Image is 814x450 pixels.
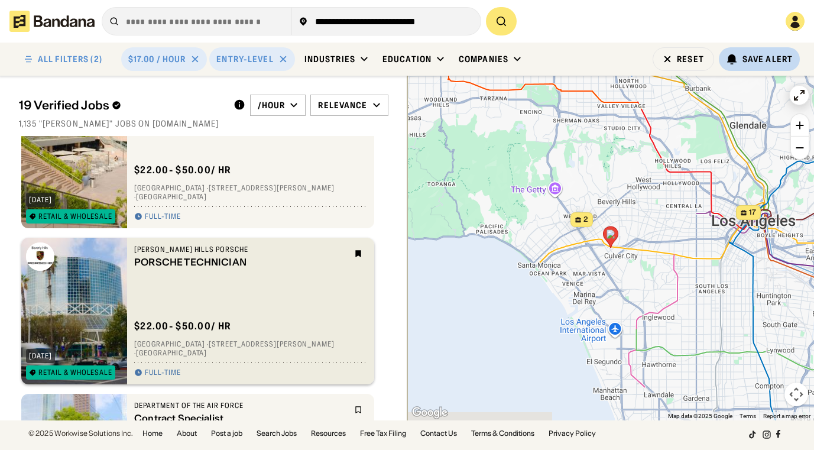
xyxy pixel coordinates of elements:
a: Terms (opens in new tab) [740,413,756,419]
button: Map camera controls [784,383,808,406]
div: [GEOGRAPHIC_DATA] · [STREET_ADDRESS][PERSON_NAME] · [GEOGRAPHIC_DATA] [134,339,367,358]
a: Search Jobs [257,430,297,437]
span: 2 [583,215,588,225]
a: Home [142,430,163,437]
a: Report a map error [763,413,810,419]
div: Companies [459,54,508,64]
span: 17 [749,208,756,218]
a: Open this area in Google Maps (opens a new window) [410,405,449,420]
div: $ 22.00 - $50.00 / hr [134,320,231,332]
a: Free Tax Filing [360,430,406,437]
a: Terms & Conditions [471,430,534,437]
div: [DATE] [29,196,52,203]
img: Bandana logotype [9,11,95,32]
div: Department of the Air Force [134,401,347,410]
div: Save Alert [742,54,793,64]
div: Contract Specialist [134,413,347,424]
div: Industries [304,54,355,64]
div: grid [19,136,388,420]
a: About [177,430,197,437]
div: PORSCHE TECHNICIAN [134,257,347,268]
div: Education [382,54,432,64]
a: Resources [311,430,346,437]
div: $ 22.00 - $50.00 / hr [134,164,231,176]
div: $17.00 / hour [128,54,186,64]
div: © 2025 Workwise Solutions Inc. [28,430,133,437]
div: ALL FILTERS (2) [38,55,102,63]
div: Full-time [145,212,181,222]
div: 1,135 "[PERSON_NAME]" jobs on [DOMAIN_NAME] [19,118,388,129]
img: Beverly Hills Porsche logo [26,242,54,271]
div: Retail & Wholesale [38,369,112,376]
div: Relevance [318,100,367,111]
span: Map data ©2025 Google [668,413,732,419]
div: /hour [258,100,286,111]
a: Privacy Policy [549,430,596,437]
div: Reset [677,55,704,63]
div: Entry-Level [216,54,273,64]
img: Google [410,405,449,420]
a: Post a job [211,430,242,437]
div: [DATE] [29,352,52,360]
div: [GEOGRAPHIC_DATA] · [STREET_ADDRESS][PERSON_NAME] · [GEOGRAPHIC_DATA] [134,183,367,202]
div: Retail & Wholesale [38,213,112,220]
div: [PERSON_NAME] Hills Porsche [134,245,347,254]
div: 19 Verified Jobs [19,98,224,112]
a: Contact Us [420,430,457,437]
div: Full-time [145,368,181,378]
